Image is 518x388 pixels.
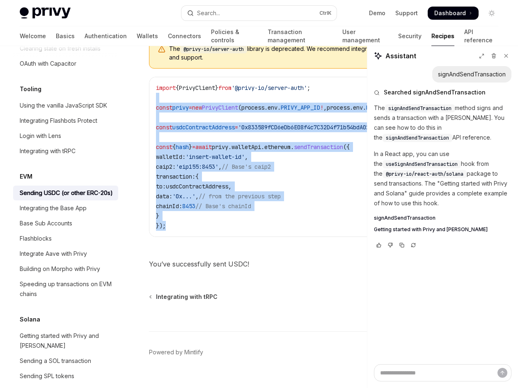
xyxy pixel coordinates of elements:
[156,212,159,220] span: }
[197,8,220,18] div: Search...
[408,241,418,249] button: Reload last chat
[374,149,511,208] p: In a React app, you can use the hook from the package to send transactions. The "Getting started ...
[13,113,118,128] a: Integrating Flashbots Protect
[238,124,383,131] span: '0x833589fCD6eDb6E08f4c7C32D4f71b54bdA02913'
[20,203,87,213] div: Integrating the Base App
[264,143,291,151] span: ethereum
[398,26,422,46] a: Security
[56,26,75,46] a: Basics
[294,143,343,151] span: sendTransaction
[228,183,231,190] span: ,
[218,163,222,170] span: ,
[172,124,235,131] span: usdcContractAddress
[13,262,118,276] a: Building on Morpho with Privy
[374,215,511,221] a: signAndSendTransaction
[385,51,416,61] span: Assistant
[327,104,350,111] span: process
[186,153,245,161] span: 'insert-wallet-id'
[156,173,195,180] span: transaction:
[350,104,353,111] span: .
[172,193,195,200] span: '0x...'
[176,163,218,170] span: 'eip155:8453'
[180,45,247,53] code: @privy-io/server-auth
[20,116,97,126] div: Integrating Flashbots Protect
[20,146,76,156] div: Integrating with tRPC
[385,241,395,249] button: Vote that response was not good
[281,104,320,111] span: PRIVY_APP_ID
[13,216,118,231] a: Base Sub Accounts
[434,9,466,17] span: Dashboard
[156,143,172,151] span: const
[13,231,118,246] a: Flashblocks
[195,202,251,210] span: // Base's chainId
[176,143,189,151] span: hash
[13,201,118,216] a: Integrating the Base App
[374,215,435,221] span: signAndSendTransaction
[156,124,172,131] span: const
[156,104,172,111] span: const
[215,84,218,92] span: }
[20,84,41,94] h5: Tooling
[261,143,264,151] span: .
[231,143,261,151] span: walletApi
[189,104,192,111] span: =
[199,193,281,200] span: // from the previous step
[13,129,118,143] a: Login with Lens
[374,226,511,233] a: Getting started with Privy and [PERSON_NAME]
[264,104,268,111] span: .
[20,188,113,198] div: Sending USDC (or other ERC-20s)
[374,88,511,96] button: Searched signAndSendTransaction
[235,124,238,131] span: =
[363,104,366,111] span: .
[386,161,458,168] span: useSignAndSendTransaction
[374,364,511,381] textarea: Ask a question...
[202,104,238,111] span: PrivyClient
[464,26,498,46] a: API reference
[20,331,113,351] div: Getting started with Privy and [PERSON_NAME]
[231,84,307,92] span: '@privy-io/server-auth'
[245,153,248,161] span: ,
[182,202,195,210] span: 8453
[241,104,264,111] span: process
[13,144,118,158] a: Integrating with tRPC
[156,293,218,301] span: Integrating with tRPC
[211,26,258,46] a: Policies & controls
[195,173,199,180] span: {
[342,26,388,46] a: User management
[137,26,158,46] a: Wallets
[277,104,281,111] span: .
[386,171,463,177] span: @privy-io/react-auth/solana
[20,264,100,274] div: Building on Morpho with Privy
[20,356,91,366] div: Sending a SOL transaction
[497,368,507,378] button: Send message
[395,9,418,17] a: Support
[195,193,199,200] span: ,
[323,104,327,111] span: ,
[20,26,46,46] a: Welcome
[20,59,76,69] div: OAuth with Capacitor
[428,7,479,20] a: Dashboard
[20,315,40,324] h5: Solana
[397,241,407,249] button: Copy chat response
[150,293,218,301] a: Integrating with tRPC
[222,163,271,170] span: // Base's caip2
[158,46,166,54] svg: Warning
[485,7,498,20] button: Toggle dark mode
[268,26,332,46] a: Transaction management
[307,84,310,92] span: ;
[13,98,118,113] a: Using the vanilla JavaScript SDK
[388,105,452,112] span: signAndSendTransaction
[20,279,113,299] div: Speeding up transactions on EVM chains
[189,143,192,151] span: }
[228,143,231,151] span: .
[156,153,186,161] span: walletId:
[13,186,118,200] a: Sending USDC (or other ERC-20s)
[176,84,179,92] span: {
[192,143,195,151] span: =
[431,26,454,46] a: Recipes
[13,277,118,301] a: Speeding up transactions on EVM chains
[166,183,228,190] span: usdcContractAddress
[20,218,72,228] div: Base Sub Accounts
[169,45,495,62] span: The library is deprecated. We recommend integrating for the latest features and support.
[172,104,189,111] span: privy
